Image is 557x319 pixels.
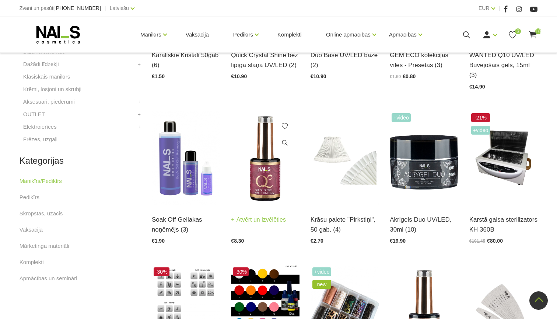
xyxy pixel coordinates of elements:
[390,74,401,79] span: €1.60
[471,113,490,122] span: -21%
[311,238,323,244] span: €2.70
[389,20,417,49] a: Apmācības
[23,135,57,144] a: Frēzes, uzgaļi
[469,111,537,205] img: Karstā gaisa sterilizatoru var izmantot skaistumkopšanas salonos, manikīra kabinetos, ēdināšanas ...
[272,17,308,52] a: Komplekti
[140,20,161,49] a: Manikīrs
[20,4,101,13] div: Zvani un pasūti
[469,50,537,80] a: WANTED Q10 UV/LED Būvējošais gels, 15ml (3)
[231,50,299,70] a: Quick Crystal Shine bez lipīgā slāņa UV/LED (2)
[20,225,43,234] a: Vaksācija
[487,238,503,244] span: €80.00
[20,177,62,185] a: Manikīrs/Pedikīrs
[20,242,69,250] a: Mārketinga materiāli
[20,156,141,166] h2: Kategorijas
[499,4,500,13] span: |
[23,85,81,94] a: Krēmi, losjoni un skrubji
[312,267,332,276] span: +Video
[55,6,101,11] a: [PHONE_NUMBER]
[23,97,75,106] a: Aksesuāri, piederumi
[137,110,141,119] a: +
[390,215,458,235] a: Akrigels Duo UV/LED, 30ml (10)
[152,50,220,70] a: Karaliskie Kristāli 50gab (6)
[105,4,106,13] span: |
[180,17,215,52] a: Vaksācija
[311,111,379,205] img: Dažāda veida paletes toņu / dizainu prezentācijai...
[390,50,458,70] a: GEM ECO kolekcijas vīles - Presētas (3)
[20,209,63,218] a: Skropstas, uzacis
[137,122,141,131] a: +
[231,215,286,225] a: Atvērt un izvēlēties
[479,4,490,13] a: EUR
[23,122,57,131] a: Elektroierīces
[312,280,332,289] span: new
[137,97,141,106] a: +
[231,111,299,205] img: Quick French White Line - īpaši izstrādāta pigmentēta baltā gellaka perfektam franču manikīram.* ...
[152,73,165,79] span: €1.50
[528,30,537,39] a: 10
[23,60,59,69] a: Dažādi līdzekļi
[311,215,379,235] a: Krāsu palete "Pirkstiņi", 50 gab. (4)
[23,72,70,81] a: Klasiskais manikīrs
[535,28,541,34] span: 10
[326,20,371,49] a: Online apmācības
[508,30,517,39] a: 3
[311,73,326,79] span: €10.90
[390,238,406,244] span: €19.90
[390,111,458,205] img: Kas ir AKRIGELS “DUO GEL” un kādas problēmas tas risina?• Tas apvieno ērti modelējamā akrigela un...
[152,215,220,235] a: Soak Off Gellakas noņēmējs (3)
[154,267,169,276] span: -30%
[469,239,485,244] span: €101.45
[110,4,129,13] a: Latviešu
[233,20,253,49] a: Pedikīrs
[20,274,77,283] a: Apmācības un semināri
[403,73,416,79] span: €0.80
[231,238,244,244] span: €8.30
[152,238,165,244] span: €1.90
[469,215,537,235] a: Karstā gaisa sterilizators KH 360B
[469,84,485,90] span: €14.90
[471,126,490,135] span: +Video
[311,50,379,70] a: Duo Base UV/LED bāze (2)
[20,258,44,267] a: Komplekti
[231,73,247,79] span: €10.90
[55,5,101,11] span: [PHONE_NUMBER]
[392,113,411,122] span: +Video
[137,60,141,69] a: +
[20,193,39,202] a: Pedikīrs
[233,267,249,276] span: -30%
[515,28,521,34] span: 3
[23,110,45,119] a: OUTLET
[152,111,220,205] img: Profesionāls šķīdums gellakas un citu “soak off” produktu ātrai noņemšanai.Nesausina rokas.Tilpum...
